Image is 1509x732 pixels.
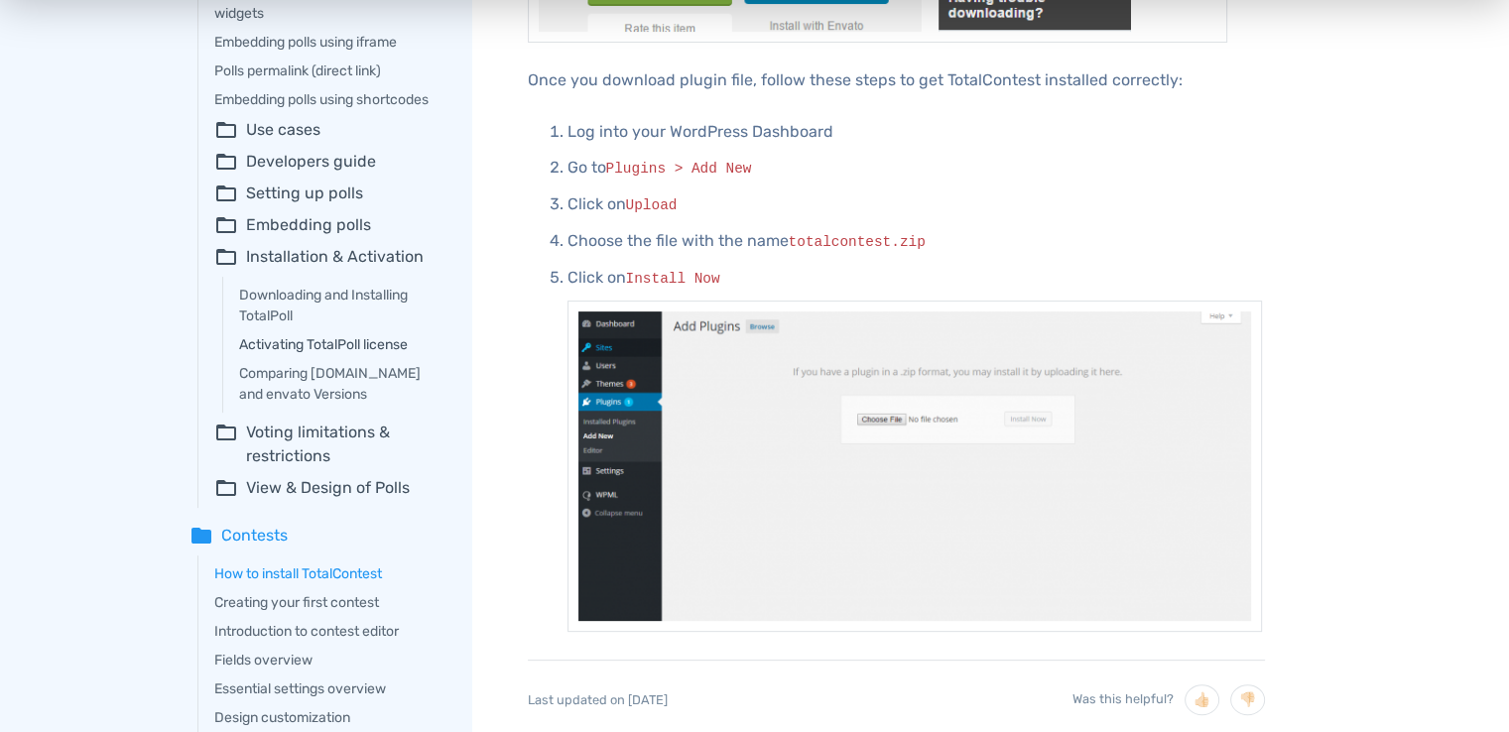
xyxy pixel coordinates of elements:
a: Downloading and Installing TotalPoll [239,285,444,326]
a: Polls permalink (direct link) [214,61,444,81]
summary: folder_openDevelopers guide [214,150,444,174]
summary: folder_openEmbedding polls [214,213,444,237]
code: Install Now [626,271,720,287]
summary: folder_openView & Design of Polls [214,476,444,500]
summary: folder_openSetting up polls [214,182,444,205]
a: How to install TotalContest [214,563,444,584]
summary: folder_openVoting limitations & restrictions [214,421,444,468]
a: Fields overview [214,650,444,671]
a: Activating TotalPoll license [239,334,444,355]
span: folder_open [214,150,238,174]
code: Upload [626,197,678,213]
span: Was this helpful? [1072,691,1174,706]
summary: folder_openInstallation & Activation [214,245,444,269]
a: Embedding polls using iframe [214,32,444,53]
span: folder_open [214,213,238,237]
p: Once you download plugin file, follow these steps to get TotalContest installed correctly: [528,66,1265,94]
span: folder_open [214,118,238,142]
span: folder_open [214,421,238,468]
a: Introduction to contest editor [214,621,444,642]
p: Click on [567,264,1265,293]
span: folder [189,524,213,548]
p: Go to [567,154,1265,183]
a: Design customization [214,707,444,728]
summary: folder_openUse cases [214,118,444,142]
p: Choose the file with the name [567,227,1265,256]
a: Comparing [DOMAIN_NAME] and envato Versions [239,363,444,405]
span: folder_open [214,182,238,205]
button: 👎🏻 [1230,684,1265,715]
p: Log into your WordPress Dashboard [567,118,1265,146]
span: folder_open [214,476,238,500]
a: Creating your first contest [214,592,444,613]
code: totalcontest.zip [789,234,926,250]
img: Plugin installation screen in WordPress [567,301,1262,632]
a: Essential settings overview [214,678,444,699]
p: Click on [567,190,1265,219]
span: folder_open [214,245,238,269]
a: Embedding polls using shortcodes [214,89,444,110]
button: 👍🏻 [1185,684,1219,715]
code: Plugins > Add New [606,161,752,177]
summary: folderContests [189,524,444,548]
